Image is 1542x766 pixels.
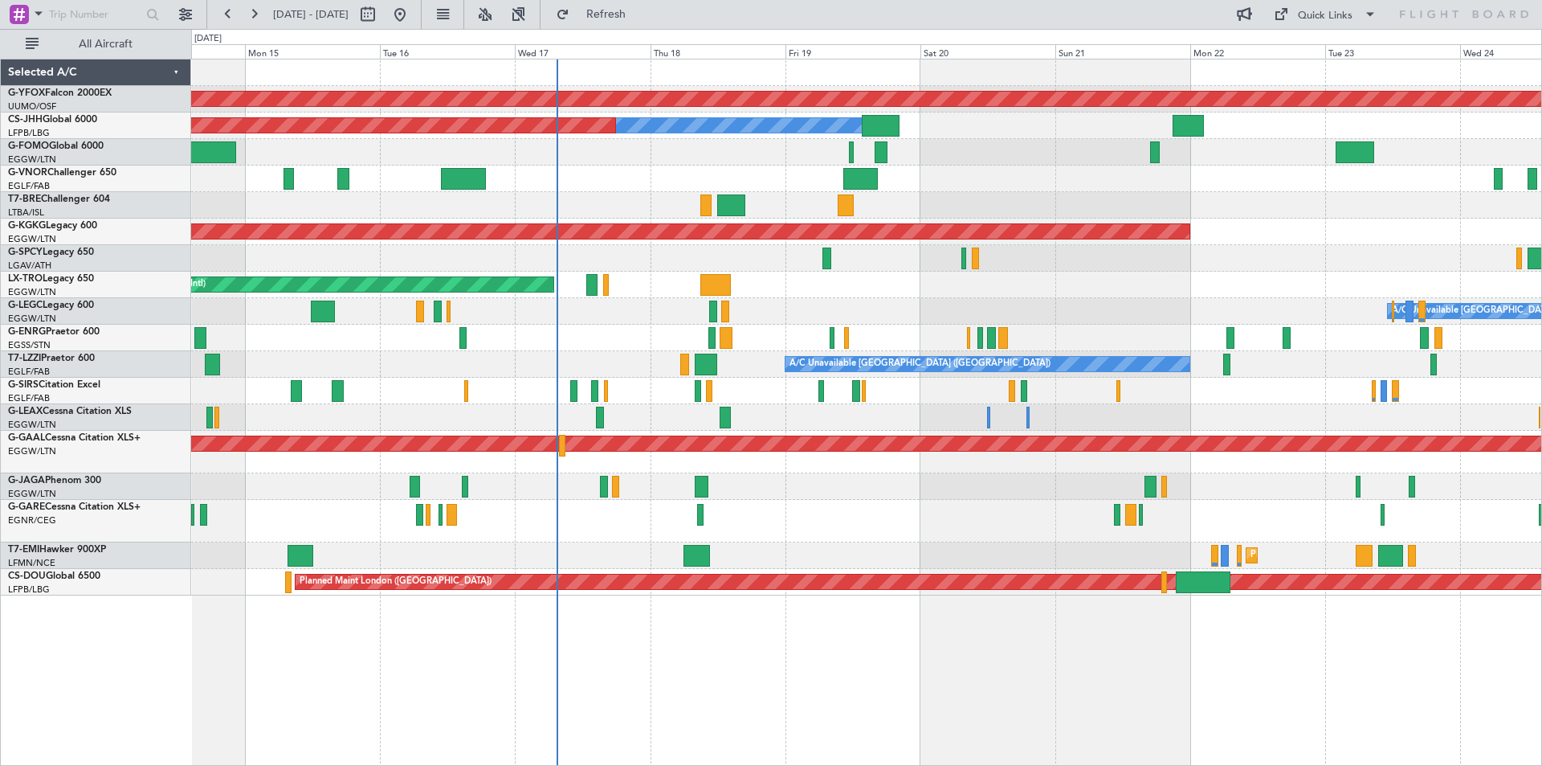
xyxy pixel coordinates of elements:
[8,380,39,390] span: G-SIRS
[549,2,645,27] button: Refresh
[8,141,49,151] span: G-FOMO
[18,31,174,57] button: All Aircraft
[8,100,56,113] a: UUMO/OSF
[8,392,50,404] a: EGLF/FAB
[8,233,56,245] a: EGGW/LTN
[273,7,349,22] span: [DATE] - [DATE]
[651,44,785,59] div: Thu 18
[8,180,50,192] a: EGLF/FAB
[8,141,104,151] a: G-FOMOGlobal 6000
[8,154,56,166] a: EGGW/LTN
[245,44,380,59] div: Mon 15
[8,407,132,416] a: G-LEAXCessna Citation XLS
[8,476,45,485] span: G-JAGA
[8,380,100,390] a: G-SIRSCitation Excel
[8,327,100,337] a: G-ENRGPraetor 600
[194,32,222,46] div: [DATE]
[8,195,110,204] a: T7-BREChallenger 604
[8,433,45,443] span: G-GAAL
[1266,2,1385,27] button: Quick Links
[8,168,47,178] span: G-VNOR
[8,221,46,231] span: G-KGKG
[42,39,169,50] span: All Aircraft
[380,44,515,59] div: Tue 16
[8,127,50,139] a: LFPB/LBG
[8,366,50,378] a: EGLF/FAB
[8,207,44,219] a: LTBA/ISL
[8,407,43,416] span: G-LEAX
[8,545,39,555] span: T7-EMI
[785,44,920,59] div: Fri 19
[49,2,141,27] input: Trip Number
[8,488,56,500] a: EGGW/LTN
[8,301,94,310] a: G-LEGCLegacy 600
[515,44,650,59] div: Wed 17
[8,115,97,125] a: CS-JHHGlobal 6000
[8,514,56,526] a: EGNR/CEG
[8,301,43,310] span: G-LEGC
[8,286,56,298] a: EGGW/LTN
[8,248,94,257] a: G-SPCYLegacy 650
[8,502,141,512] a: G-GARECessna Citation XLS+
[8,571,100,581] a: CS-DOUGlobal 6500
[1190,44,1325,59] div: Mon 22
[8,274,43,284] span: LX-TRO
[8,433,141,443] a: G-GAALCessna Citation XLS+
[8,168,116,178] a: G-VNORChallenger 650
[8,445,56,457] a: EGGW/LTN
[8,476,101,485] a: G-JAGAPhenom 300
[8,313,56,325] a: EGGW/LTN
[8,545,106,555] a: T7-EMIHawker 900XP
[573,9,640,20] span: Refresh
[8,419,56,431] a: EGGW/LTN
[8,221,97,231] a: G-KGKGLegacy 600
[1055,44,1190,59] div: Sun 21
[8,557,55,569] a: LFMN/NCE
[300,570,492,594] div: Planned Maint London ([GEOGRAPHIC_DATA])
[8,354,41,363] span: T7-LZZI
[1250,543,1404,567] div: Planned Maint [GEOGRAPHIC_DATA]
[8,248,43,257] span: G-SPCY
[8,584,50,596] a: LFPB/LBG
[8,354,95,363] a: T7-LZZIPraetor 600
[920,44,1055,59] div: Sat 20
[8,274,94,284] a: LX-TROLegacy 650
[8,195,41,204] span: T7-BRE
[8,115,43,125] span: CS-JHH
[8,571,46,581] span: CS-DOU
[1298,8,1352,24] div: Quick Links
[8,502,45,512] span: G-GARE
[8,260,51,272] a: LGAV/ATH
[8,339,51,351] a: EGSS/STN
[8,327,46,337] span: G-ENRG
[8,88,45,98] span: G-YFOX
[789,352,1050,376] div: A/C Unavailable [GEOGRAPHIC_DATA] ([GEOGRAPHIC_DATA])
[1325,44,1460,59] div: Tue 23
[8,88,112,98] a: G-YFOXFalcon 2000EX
